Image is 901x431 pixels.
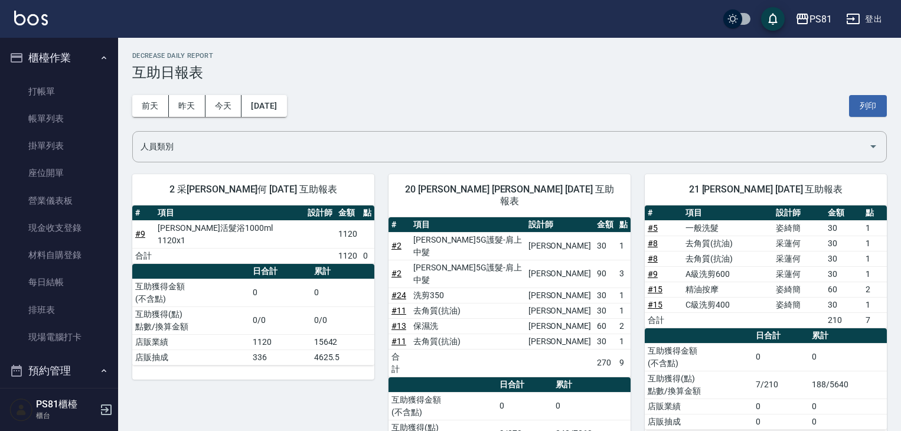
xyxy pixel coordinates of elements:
[648,269,658,279] a: #9
[761,7,785,31] button: save
[825,236,863,251] td: 30
[683,251,772,266] td: 去角質(抗油)
[5,214,113,241] a: 現金收支登錄
[497,377,553,393] th: 日合計
[391,269,401,278] a: #2
[403,184,616,207] span: 20 [PERSON_NAME] [PERSON_NAME] [DATE] 互助報表
[616,288,631,303] td: 1
[773,236,825,251] td: 采蓮何
[659,184,873,195] span: 21 [PERSON_NAME] [DATE] 互助報表
[5,105,113,132] a: 帳單列表
[825,205,863,221] th: 金額
[753,414,809,429] td: 0
[410,288,525,303] td: 洗剪350
[753,343,809,371] td: 0
[391,290,406,300] a: #24
[825,220,863,236] td: 30
[525,334,594,349] td: [PERSON_NAME]
[311,279,374,306] td: 0
[36,399,96,410] h5: PS81櫃檯
[645,399,753,414] td: 店販業績
[525,318,594,334] td: [PERSON_NAME]
[135,229,145,239] a: #9
[497,392,553,420] td: 0
[5,132,113,159] a: 掛單列表
[616,318,631,334] td: 2
[132,334,250,350] td: 店販業績
[132,248,155,263] td: 合計
[863,297,887,312] td: 1
[683,297,772,312] td: C級洗剪400
[525,288,594,303] td: [PERSON_NAME]
[773,297,825,312] td: 姿綺簡
[205,95,242,117] button: 今天
[132,52,887,60] h2: Decrease Daily Report
[9,398,33,422] img: Person
[132,205,374,264] table: a dense table
[360,248,374,263] td: 0
[863,282,887,297] td: 2
[753,328,809,344] th: 日合計
[809,328,887,344] th: 累計
[5,355,113,386] button: 預約管理
[155,220,305,248] td: [PERSON_NAME]活髮浴1000ml 1120x1
[773,282,825,297] td: 姿綺簡
[250,350,311,365] td: 336
[683,205,772,221] th: 項目
[389,217,410,233] th: #
[648,285,662,294] a: #15
[5,241,113,269] a: 材料自購登錄
[335,220,360,248] td: 1120
[410,217,525,233] th: 項目
[648,300,662,309] a: #15
[241,95,286,117] button: [DATE]
[250,334,311,350] td: 1120
[773,266,825,282] td: 采蓮何
[825,312,863,328] td: 210
[311,264,374,279] th: 累計
[132,95,169,117] button: 前天
[594,288,616,303] td: 30
[132,279,250,306] td: 互助獲得金額 (不含點)
[648,239,658,248] a: #8
[849,95,887,117] button: 列印
[335,205,360,221] th: 金額
[648,254,658,263] a: #8
[5,159,113,187] a: 座位開單
[616,349,631,377] td: 9
[36,410,96,421] p: 櫃台
[389,349,410,377] td: 合計
[645,414,753,429] td: 店販抽成
[5,324,113,351] a: 現場電腦打卡
[132,264,374,365] table: a dense table
[753,399,809,414] td: 0
[250,264,311,279] th: 日合計
[5,43,113,73] button: 櫃檯作業
[5,269,113,296] a: 每日結帳
[825,251,863,266] td: 30
[410,318,525,334] td: 保濕洗
[250,306,311,334] td: 0/0
[594,334,616,349] td: 30
[645,328,887,430] table: a dense table
[863,312,887,328] td: 7
[683,220,772,236] td: 一般洗髮
[594,303,616,318] td: 30
[14,11,48,25] img: Logo
[525,260,594,288] td: [PERSON_NAME]
[645,205,887,328] table: a dense table
[791,7,837,31] button: PS81
[616,334,631,349] td: 1
[525,217,594,233] th: 設計師
[594,349,616,377] td: 270
[683,266,772,282] td: A級洗剪600
[773,251,825,266] td: 采蓮何
[616,232,631,260] td: 1
[391,337,406,346] a: #11
[391,306,406,315] a: #11
[809,399,887,414] td: 0
[132,306,250,334] td: 互助獲得(點) 點數/換算金額
[311,334,374,350] td: 15642
[773,220,825,236] td: 姿綺簡
[5,78,113,105] a: 打帳單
